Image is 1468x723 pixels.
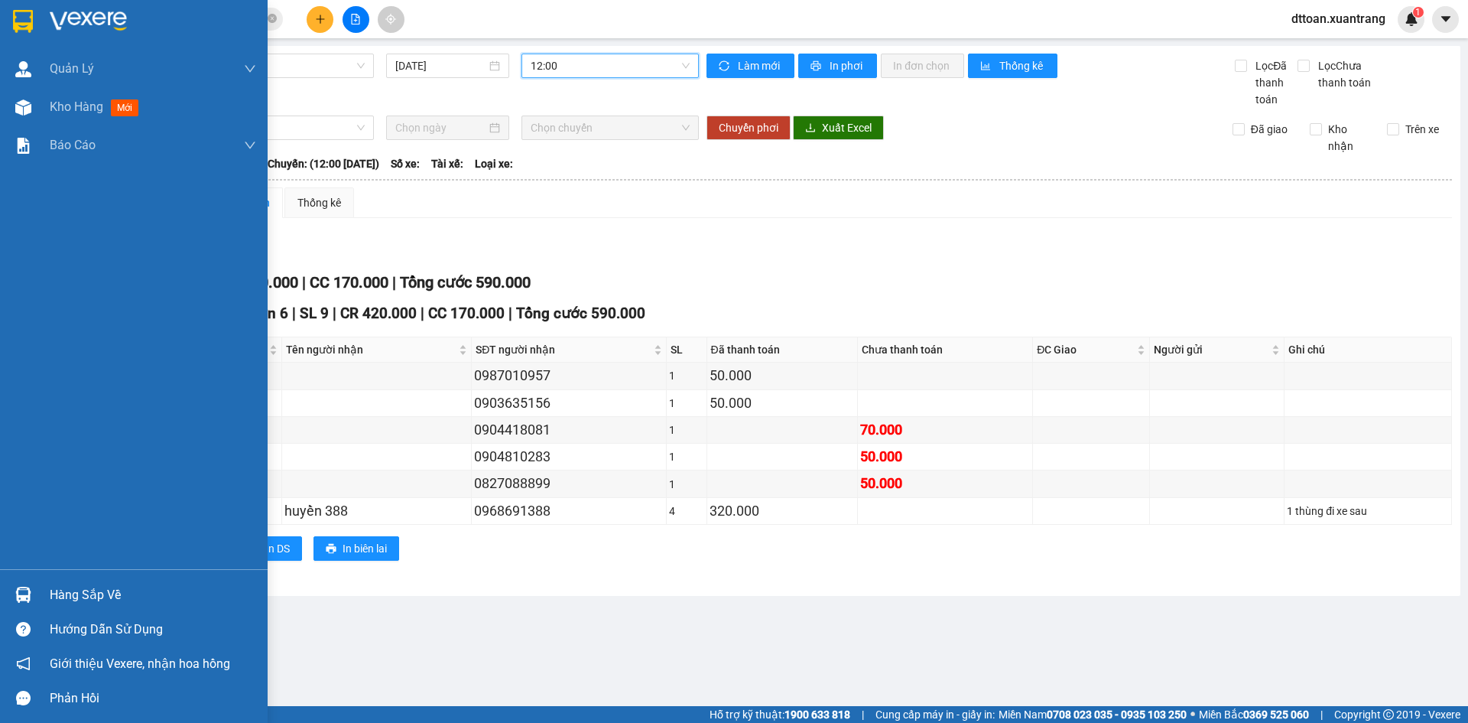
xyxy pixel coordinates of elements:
[268,12,277,27] span: close-circle
[244,139,256,151] span: down
[516,305,645,322] span: Tổng cước 590.000
[148,41,222,55] span: 0981 559 551
[1243,708,1309,721] strong: 0369 525 060
[284,500,469,522] div: huyền 388
[236,536,302,561] button: printerIn DS
[343,540,387,557] span: In biên lai
[392,273,396,291] span: |
[1322,121,1375,155] span: Kho nhận
[669,367,704,384] div: 1
[822,119,872,136] span: Xuất Excel
[669,503,704,519] div: 4
[292,305,296,322] span: |
[300,305,329,322] span: SL 9
[16,622,31,637] span: question-circle
[50,618,256,641] div: Hướng dẫn sử dụng
[1279,9,1398,28] span: dttoan.xuantrang
[302,273,306,291] span: |
[310,273,388,291] span: CC 170.000
[980,60,993,73] span: bar-chart
[265,540,290,557] span: In DS
[111,99,138,116] span: mới
[15,587,31,603] img: warehouse-icon
[999,706,1187,723] span: Miền Nam
[326,543,336,555] span: printer
[531,116,690,139] span: Chọn chuyến
[428,305,505,322] span: CC 170.000
[862,706,864,723] span: |
[472,390,667,417] td: 0903635156
[350,14,361,24] span: file-add
[472,363,667,389] td: 0987010957
[793,116,884,140] button: downloadXuất Excel
[333,305,336,322] span: |
[50,135,96,155] span: Báo cáo
[669,422,704,438] div: 1
[999,57,1045,74] span: Thống kê
[13,10,33,33] img: logo-vxr
[6,106,54,116] span: Người nhận:
[395,57,486,74] input: 11/09/2025
[340,305,417,322] span: CR 420.000
[50,654,230,673] span: Giới thiệu Vexere, nhận hoa hồng
[805,122,816,135] span: download
[1047,708,1187,721] strong: 0708 023 035 - 0935 103 250
[474,365,664,386] div: 0987010957
[313,536,399,561] button: printerIn biên lai
[710,706,850,723] span: Hỗ trợ kỹ thuật:
[706,116,791,140] button: Chuyển phơi
[1405,12,1418,26] img: icon-new-feature
[400,273,531,291] span: Tổng cước 590.000
[297,194,341,211] div: Thống kê
[738,57,782,74] span: Làm mới
[343,6,369,33] button: file-add
[707,337,859,363] th: Đã thanh toán
[1312,57,1391,91] span: Lọc Chưa thanh toán
[508,305,512,322] span: |
[286,341,456,358] span: Tên người nhận
[472,471,667,497] td: 0827088899
[798,54,877,78] button: printerIn phơi
[1190,712,1195,718] span: ⚪️
[667,337,707,363] th: SL
[875,706,995,723] span: Cung cấp máy in - giấy in:
[1154,341,1268,358] span: Người gửi
[474,419,664,441] div: 0904418081
[6,90,90,106] span: 0355566662
[1415,7,1421,18] span: 1
[858,337,1033,363] th: Chưa thanh toán
[669,448,704,465] div: 1
[50,99,103,114] span: Kho hàng
[1199,706,1309,723] span: Miền Bắc
[395,119,486,136] input: Chọn ngày
[476,341,651,358] span: SĐT người nhận
[307,6,333,33] button: plus
[16,656,31,671] span: notification
[391,155,420,172] span: Số xe:
[15,138,31,154] img: solution-icon
[1287,503,1449,519] div: 1 thùng đi xe sau
[475,155,513,172] span: Loại xe:
[282,498,472,525] td: huyền 388
[472,444,667,471] td: 0904810283
[6,79,47,89] span: Người gửi:
[669,395,704,412] div: 1
[1432,6,1459,33] button: caret-down
[474,446,664,467] div: 0904810283
[830,57,865,74] span: In phơi
[1245,121,1294,138] span: Đã giao
[1439,12,1453,26] span: caret-down
[706,54,794,78] button: syncLàm mới
[268,14,277,23] span: close-circle
[50,584,256,607] div: Hàng sắp về
[860,419,1030,441] div: 70.000
[1413,7,1424,18] sup: 1
[860,446,1030,467] div: 50.000
[16,691,31,705] span: message
[15,99,31,116] img: warehouse-icon
[50,687,256,710] div: Phản hồi
[385,14,396,24] span: aim
[1399,121,1445,138] span: Trên xe
[531,54,690,77] span: 12:00
[474,500,664,522] div: 0968691388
